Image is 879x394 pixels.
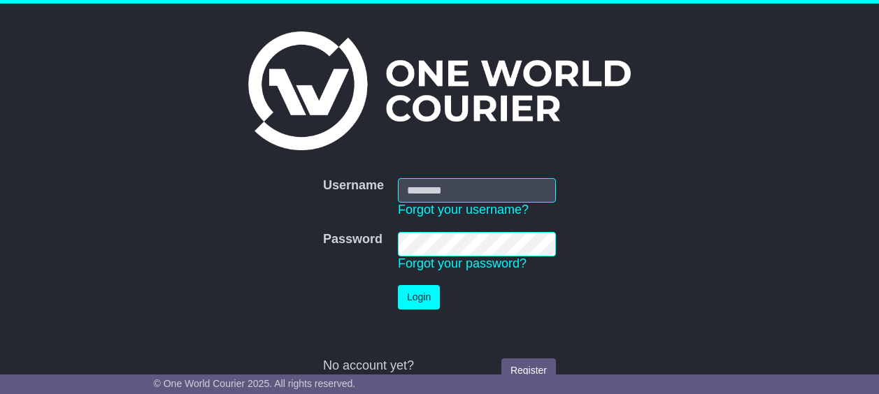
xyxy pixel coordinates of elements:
[501,358,556,383] a: Register
[398,203,529,217] a: Forgot your username?
[248,31,630,150] img: One World
[398,256,527,270] a: Forgot your password?
[323,232,383,247] label: Password
[398,285,440,309] button: Login
[323,178,384,194] label: Username
[323,358,556,374] div: No account yet?
[154,378,356,389] span: © One World Courier 2025. All rights reserved.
